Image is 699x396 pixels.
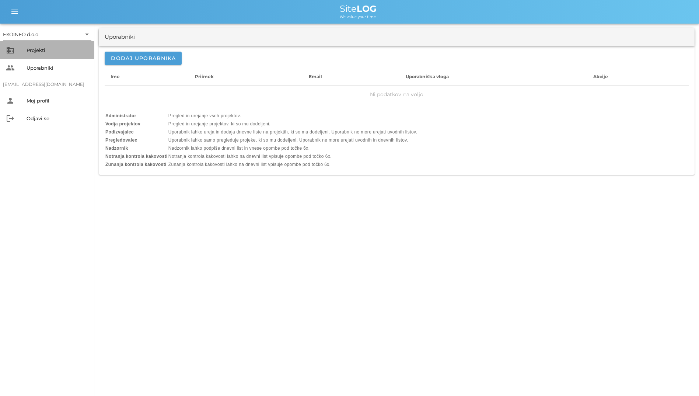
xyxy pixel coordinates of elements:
td: Uporabnik lahko ureja in dodaja dnevne liste na projektih, ki so mu dodeljeni. Uporabnik ne more ... [168,128,417,136]
b: Pregledovalec [105,138,137,143]
b: Podizvajalec [105,129,134,135]
i: logout [6,114,15,123]
td: Uporabnik lahko samo pregleduje projeke, ki so mu dodeljeni. Uporabnik ne more urejati uvodnih in... [168,136,417,144]
div: Projekti [27,47,88,53]
b: Administrator [105,113,136,118]
span: Ime [111,74,120,79]
span: Email [309,74,322,79]
span: Priimek [195,74,214,79]
iframe: Chat Widget [662,361,699,396]
th: Ime: Ni razvrščeno. Aktivirajte za naraščajoče razvrščanje. [105,68,189,86]
th: Uporabniška vloga: Ni razvrščeno. Aktivirajte za naraščajoče razvrščanje. [400,68,587,86]
span: Akcije [593,74,608,79]
b: Notranja kontrola kakovosti [105,154,168,159]
td: Pregled in urejanje projektov, ki so mu dodeljeni. [168,120,417,128]
div: Uporabniki [27,65,88,71]
span: Uporabniška vloga [406,74,449,79]
span: Site [340,3,377,14]
i: people [6,63,15,72]
div: EKOINFO d.o.o [3,28,91,40]
th: Email: Ni razvrščeno. Aktivirajte za naraščajoče razvrščanje. [303,68,400,86]
div: Uporabniki [105,33,135,41]
td: Zunanja kontrola kakovosti lahko na dnevni list vpisuje opombe pod točko 6x. [168,161,417,168]
span: Dodaj uporabnika [111,55,176,62]
th: Akcije: Ni razvrščeno. Aktivirajte za naraščajoče razvrščanje. [587,68,689,86]
td: Notranja kontrola kakovosti lahko na dnevni list vpisuje opombe pod točko 6x. [168,153,417,160]
td: Pregled in urejanje vseh projektov. [168,112,417,119]
td: Ni podatkov na voljo [105,86,689,103]
i: menu [10,7,19,16]
td: Nadzornik lahko podpiše dnevni list in vnese opombe pod točke 6x. [168,145,417,152]
button: Dodaj uporabnika [105,52,182,65]
i: business [6,46,15,55]
b: Zunanja kontrola kakovosti [105,162,167,167]
i: arrow_drop_down [83,30,91,39]
span: We value your time. [340,14,377,19]
i: person [6,96,15,105]
b: LOG [357,3,377,14]
div: Odjavi se [27,115,88,121]
b: Vodja projektov [105,121,140,126]
th: Priimek: Ni razvrščeno. Aktivirajte za naraščajoče razvrščanje. [189,68,303,86]
b: Nadzornik [105,146,128,151]
div: Moj profil [27,98,88,104]
div: EKOINFO d.o.o [3,31,38,38]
